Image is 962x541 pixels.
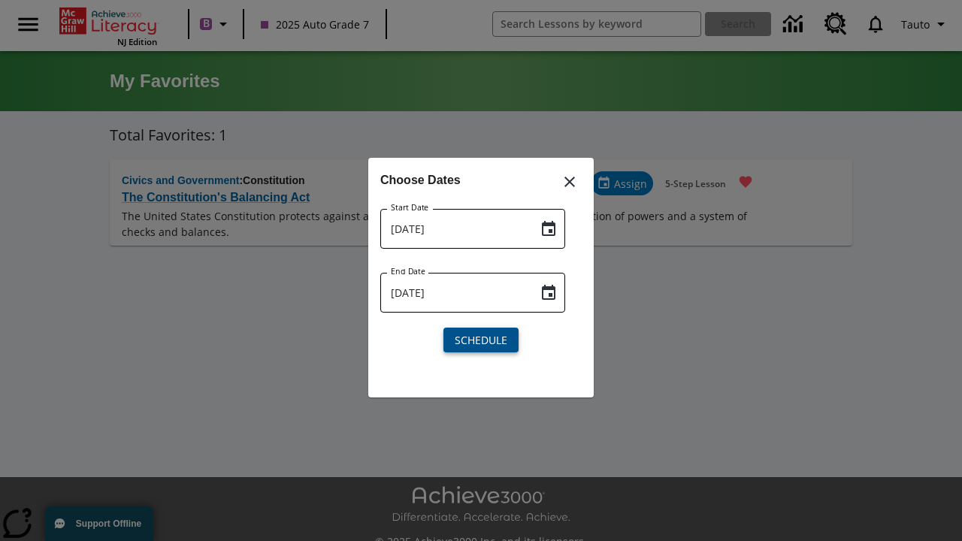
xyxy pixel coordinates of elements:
button: Schedule [443,328,519,352]
button: Choose date, selected date is Aug 24, 2025 [534,278,564,308]
label: End Date [391,266,425,277]
span: Schedule [455,332,507,348]
button: Choose date, selected date is Aug 24, 2025 [534,214,564,244]
input: MMMM-DD-YYYY [380,209,528,249]
label: Start Date [391,202,428,213]
button: Close [552,164,588,200]
input: MMMM-DD-YYYY [380,273,528,313]
div: Choose date [380,170,582,364]
h6: Choose Dates [380,170,582,191]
